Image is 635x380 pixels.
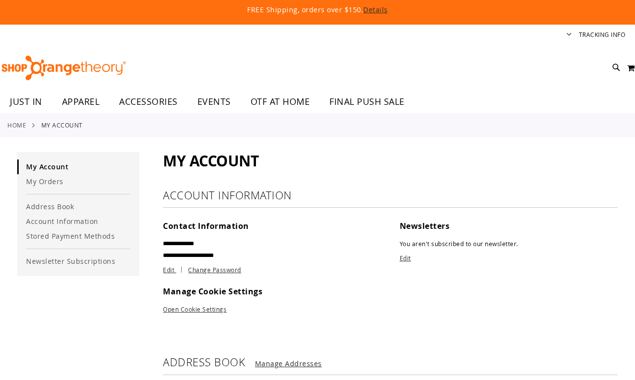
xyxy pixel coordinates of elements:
a: Details [363,5,388,14]
a: Address Book [17,199,139,214]
span: ACCESSORIES [119,91,178,113]
a: Change Password [188,266,241,274]
a: Edit [163,266,187,274]
a: EVENTS [188,91,241,113]
span: Manage Cookie Settings [163,286,262,297]
a: Open Cookie Settings [163,305,226,313]
span: APPAREL [62,91,100,113]
p: You aren't subscribed to our newsletter. [400,238,618,250]
a: Manage Addresses [255,359,322,368]
strong: Address Book [163,355,245,369]
span: EVENTS [197,91,231,113]
a: Newsletter Subscriptions [17,254,139,269]
a: My Account [17,159,139,174]
a: Account Information [17,214,139,229]
a: ACCESSORIES [109,91,188,113]
span: Newsletters [400,221,450,231]
a: Tracking Info [579,31,626,39]
a: OTF AT HOME [241,91,320,113]
span: JUST IN [10,91,42,113]
span: FINAL PUSH SALE [329,91,405,113]
span: Contact Information [163,221,249,231]
a: Edit [400,254,411,262]
a: Stored Payment Methods [17,229,139,244]
a: Home [7,121,26,129]
a: APPAREL [52,91,110,113]
p: FREE Shipping, orders over $150. [36,5,599,15]
span: My Account [163,151,258,171]
strong: My Account [41,121,83,129]
a: FINAL PUSH SALE [319,91,414,113]
button: Account menu [567,31,571,40]
span: Edit [163,266,174,274]
a: My Orders [17,174,139,189]
span: OTF AT HOME [251,91,310,113]
strong: Account Information [163,188,292,202]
